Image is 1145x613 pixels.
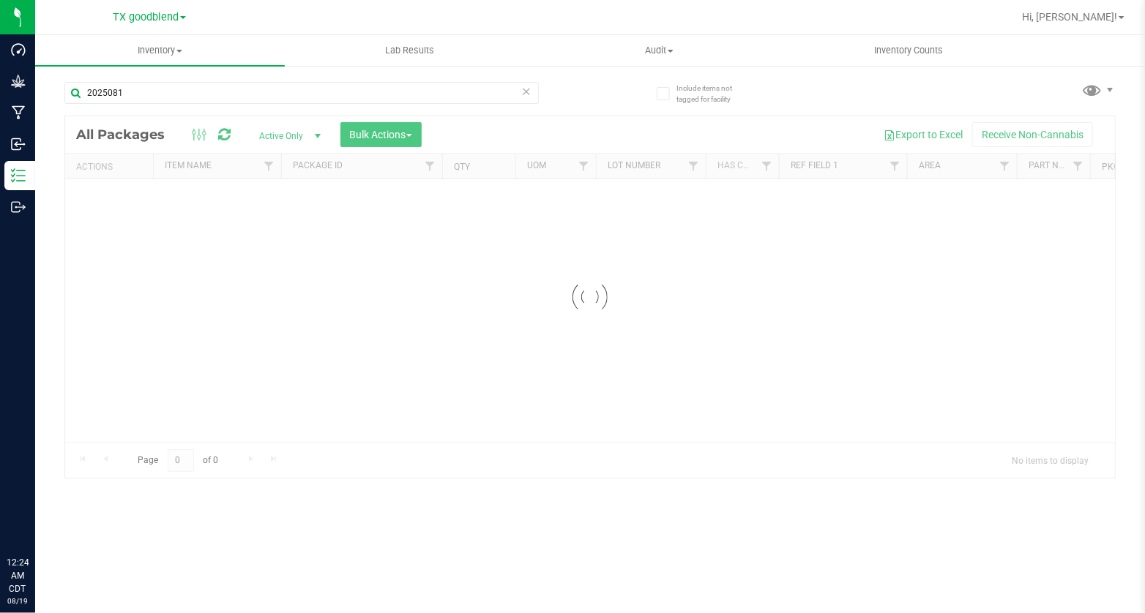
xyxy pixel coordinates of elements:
a: Lab Results [285,35,534,66]
span: Inventory [35,44,285,57]
inline-svg: Grow [11,74,26,89]
a: Inventory Counts [784,35,1034,66]
inline-svg: Outbound [11,200,26,214]
inline-svg: Inventory [11,168,26,183]
input: Search Package ID, Item Name, SKU, Lot or Part Number... [64,82,539,104]
inline-svg: Inbound [11,137,26,151]
span: Audit [535,44,783,57]
a: Audit [534,35,784,66]
span: Include items not tagged for facility [676,83,750,105]
span: Clear [521,82,532,101]
p: 12:24 AM CDT [7,556,29,595]
inline-svg: Dashboard [11,42,26,57]
span: Lab Results [365,44,454,57]
span: TX goodblend [113,11,179,23]
span: Inventory Counts [855,44,963,57]
inline-svg: Manufacturing [11,105,26,120]
a: Inventory [35,35,285,66]
p: 08/19 [7,595,29,606]
span: Hi, [PERSON_NAME]! [1022,11,1117,23]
